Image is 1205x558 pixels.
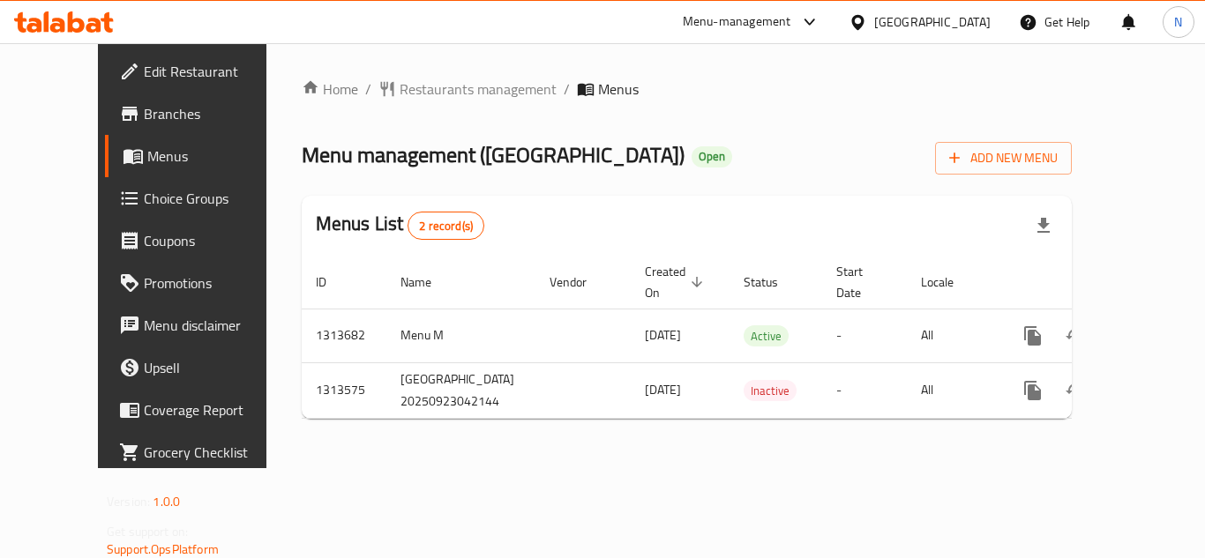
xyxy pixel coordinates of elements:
span: Inactive [744,381,797,401]
div: [GEOGRAPHIC_DATA] [874,12,991,32]
span: Edit Restaurant [144,61,285,82]
span: Menu management ( [GEOGRAPHIC_DATA] ) [302,135,685,175]
a: Edit Restaurant [105,50,299,93]
span: Open [692,149,732,164]
div: Menu-management [683,11,791,33]
li: / [564,78,570,100]
span: N [1174,12,1182,32]
table: enhanced table [302,256,1195,419]
td: - [822,309,907,362]
span: Created On [645,261,708,303]
td: Menu M [386,309,535,362]
h2: Menus List [316,211,484,240]
span: Menus [147,145,285,167]
span: [DATE] [645,324,681,346]
button: more [1012,369,1054,412]
span: Status [744,272,801,293]
td: All [907,362,998,418]
span: Branches [144,103,285,124]
li: / [365,78,371,100]
a: Home [302,78,358,100]
button: Change Status [1054,369,1096,412]
div: Active [744,325,789,346]
span: Choice Groups [144,188,285,209]
a: Choice Groups [105,177,299,219]
div: Open [692,146,732,167]
button: Add New Menu [935,142,1072,175]
a: Branches [105,93,299,135]
span: Add New Menu [949,147,1058,169]
span: ID [316,272,349,293]
span: Upsell [144,357,285,378]
span: Menus [598,78,639,100]
span: Grocery Checklist [144,442,285,463]
div: Total records count [408,212,484,240]
span: Name [400,272,454,293]
th: Actions [998,256,1195,309]
span: Restaurants management [400,78,557,100]
span: Menu disclaimer [144,315,285,336]
nav: breadcrumb [302,78,1072,100]
span: Active [744,326,789,346]
a: Promotions [105,262,299,304]
span: Locale [921,272,977,293]
td: All [907,309,998,362]
span: Start Date [836,261,886,303]
span: Version: [107,490,150,513]
a: Coupons [105,219,299,262]
td: [GEOGRAPHIC_DATA] 20250923042144 [386,362,535,418]
div: Export file [1022,205,1065,247]
button: more [1012,315,1054,357]
span: Coupons [144,230,285,251]
span: Get support on: [107,520,188,543]
a: Menu disclaimer [105,304,299,346]
td: 1313682 [302,309,386,362]
span: Vendor [550,272,610,293]
button: Change Status [1054,315,1096,357]
a: Grocery Checklist [105,431,299,473]
span: [DATE] [645,378,681,401]
a: Coverage Report [105,389,299,431]
a: Upsell [105,346,299,389]
span: Coverage Report [144,399,285,420]
div: Inactive [744,380,797,401]
a: Menus [105,135,299,177]
td: - [822,362,907,418]
span: Promotions [144,272,285,294]
td: 1313575 [302,362,386,418]
a: Restaurants management [378,78,557,100]
span: 1.0.0 [153,490,180,513]
span: 2 record(s) [408,218,483,234]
